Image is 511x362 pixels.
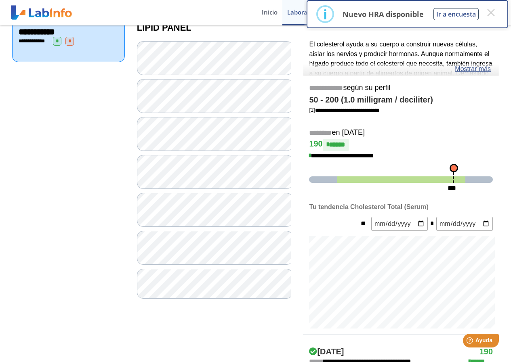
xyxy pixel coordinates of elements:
h5: según su perfil [309,84,493,93]
p: El colesterol ayuda a su cuerpo a construir nuevas células, aislar los nervios y producir hormona... [309,40,493,155]
button: Ir a encuesta [433,8,479,20]
input: mm/dd/yyyy [436,217,493,231]
div: i [323,7,327,21]
a: [1] [309,107,379,113]
iframe: Help widget launcher [439,331,502,353]
h4: 50 - 200 (1.0 milligram / deciliter) [309,95,493,105]
p: Nuevo HRA disponible [343,9,424,19]
h5: en [DATE] [309,128,493,138]
button: Close this dialog [484,5,498,20]
b: LIPID PANEL [137,23,191,33]
b: Tu tendencia Cholesterol Total (Serum) [309,203,428,210]
a: Mostrar más [455,64,491,74]
input: mm/dd/yyyy [371,217,428,231]
h4: [DATE] [309,347,344,357]
h4: 190 [309,139,493,151]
